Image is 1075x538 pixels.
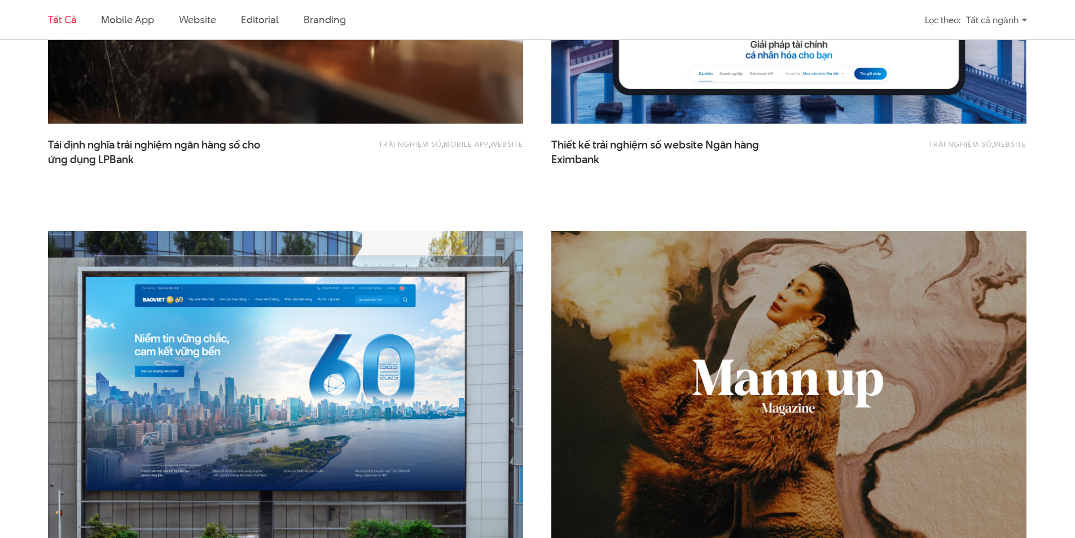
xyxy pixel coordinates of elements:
[929,139,992,149] a: Trải nghiệm số
[48,138,274,166] span: Tái định nghĩa trải nghiệm ngân hàng số cho
[101,12,153,27] a: Mobile app
[966,10,1027,30] div: Tất cả ngành
[241,12,279,27] a: Editorial
[333,138,523,160] div: , ,
[304,12,345,27] a: Branding
[836,138,1026,160] div: ,
[48,12,76,27] a: Tất cả
[179,12,216,27] a: Website
[551,138,777,166] a: Thiết kế trải nghiệm số website Ngân hàngEximbank
[925,10,960,30] div: Lọc theo:
[994,139,1026,149] a: Website
[490,139,523,149] a: Website
[379,139,442,149] a: Trải nghiệm số
[551,138,777,166] span: Thiết kế trải nghiệm số website Ngân hàng
[551,152,599,167] span: Eximbank
[48,138,274,166] a: Tái định nghĩa trải nghiệm ngân hàng số choứng dụng LPBank
[444,139,489,149] a: Mobile app
[48,152,134,167] span: ứng dụng LPBank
